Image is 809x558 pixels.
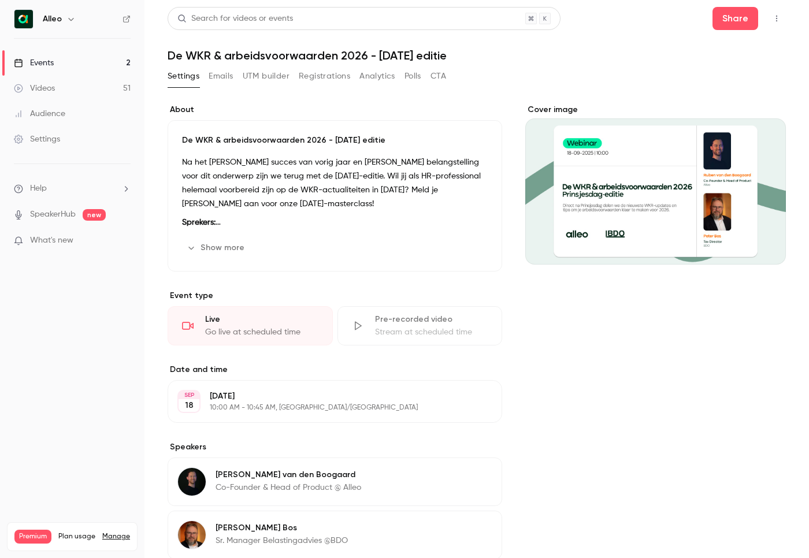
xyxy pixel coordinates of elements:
button: UTM builder [243,67,290,85]
li: help-dropdown-opener [14,183,131,195]
span: Premium [14,530,51,544]
p: Co-Founder & Head of Product @ Alleo [216,482,361,493]
span: Help [30,183,47,195]
button: CTA [431,67,446,85]
p: 10:00 AM - 10:45 AM, [GEOGRAPHIC_DATA]/[GEOGRAPHIC_DATA] [210,403,441,412]
img: Ruben van den Boogaard [178,468,206,496]
label: Speakers [168,441,502,453]
div: Videos [14,83,55,94]
p: Event type [168,290,502,302]
div: Pre-recorded videoStream at scheduled time [337,306,503,345]
div: Events [14,57,54,69]
label: Date and time [168,364,502,375]
img: Alleo [14,10,33,28]
button: Registrations [299,67,350,85]
a: Manage [102,532,130,541]
p: [PERSON_NAME] van den Boogaard [216,469,361,481]
a: SpeakerHub [30,209,76,221]
h6: Alleo [43,13,62,25]
div: LiveGo live at scheduled time [168,306,333,345]
button: Settings [168,67,199,85]
p: 18 [185,400,194,411]
div: Pre-recorded video [375,314,488,325]
p: De WKR & arbeidsvoorwaarden 2026 - [DATE] editie [182,135,488,146]
p: Na het [PERSON_NAME] succes van vorig jaar en [PERSON_NAME] belangstelling voor dit onderwerp zij... [182,155,488,211]
h1: De WKR & arbeidsvoorwaarden 2026 - [DATE] editie [168,49,786,62]
section: Cover image [525,104,786,265]
div: Stream at scheduled time [375,326,488,338]
div: Search for videos or events [177,13,293,25]
button: Emails [209,67,233,85]
span: Plan usage [58,532,95,541]
iframe: Noticeable Trigger [117,236,131,246]
div: Live [205,314,318,325]
div: Settings [14,133,60,145]
p: [PERSON_NAME] Bos [216,522,348,534]
button: Show more [182,239,251,257]
div: Go live at scheduled time [205,326,318,338]
span: new [83,209,106,221]
button: Polls [404,67,421,85]
strong: Sprekers: [182,218,221,226]
div: Audience [14,108,65,120]
div: Ruben van den Boogaard[PERSON_NAME] van den BoogaardCo-Founder & Head of Product @ Alleo [168,457,502,506]
p: Sr. Manager Belastingadvies @BDO [216,535,348,546]
button: Share [712,7,758,30]
img: Peter Bos [178,521,206,549]
div: SEP [179,391,199,399]
label: Cover image [525,104,786,116]
button: Analytics [359,67,395,85]
p: [DATE] [210,390,441,402]
label: About [168,104,502,116]
span: What's new [30,235,73,247]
